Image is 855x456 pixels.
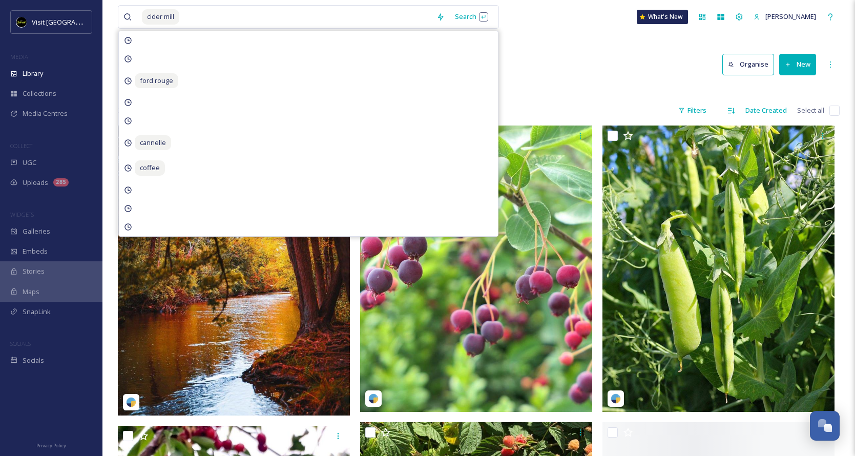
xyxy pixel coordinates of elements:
[23,246,48,256] span: Embeds
[722,54,779,75] a: Organise
[135,73,178,88] span: ford rouge
[10,142,32,150] span: COLLECT
[53,178,69,186] div: 285
[23,266,45,276] span: Stories
[10,53,28,60] span: MEDIA
[10,211,34,218] span: WIDGETS
[23,89,56,98] span: Collections
[118,106,138,115] span: 30 file s
[126,397,136,407] img: snapsea-logo.png
[779,54,816,75] button: New
[23,356,44,365] span: Socials
[765,12,816,21] span: [PERSON_NAME]
[611,393,621,404] img: snapsea-logo.png
[118,126,350,416] img: tylerjmulville_09052024_1627845.jpg
[36,439,66,451] a: Privacy Policy
[797,106,824,115] span: Select all
[637,10,688,24] a: What's New
[722,54,774,75] button: Organise
[23,109,68,118] span: Media Centres
[10,340,31,347] span: SOCIALS
[810,411,840,441] button: Open Chat
[32,17,111,27] span: Visit [GEOGRAPHIC_DATA]
[23,178,48,188] span: Uploads
[16,17,27,27] img: VISIT%20DETROIT%20LOGO%20-%20BLACK%20BACKGROUND.png
[23,307,51,317] span: SnapLink
[360,126,592,412] img: blakefarms_09052024_1627863.jpg
[23,158,36,168] span: UGC
[23,69,43,78] span: Library
[135,135,171,150] span: cannelle
[36,442,66,449] span: Privacy Policy
[602,126,835,412] img: blakefarms_09052024_1627863.jpg
[673,100,712,120] div: Filters
[142,9,179,24] span: cider mill
[748,7,821,27] a: [PERSON_NAME]
[740,100,792,120] div: Date Created
[368,393,379,404] img: snapsea-logo.png
[23,226,50,236] span: Galleries
[23,287,39,297] span: Maps
[135,160,165,175] span: coffee
[450,7,493,27] div: Search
